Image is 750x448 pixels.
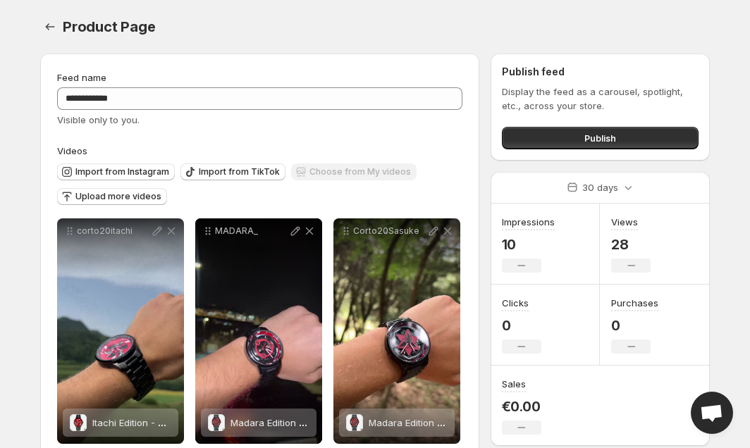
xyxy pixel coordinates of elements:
[691,392,733,434] a: Open chat
[77,225,150,237] p: corto20itachi
[230,417,361,428] span: Madara Edition - ShinraTime™
[75,166,169,178] span: Import from Instagram
[57,145,87,156] span: Videos
[502,65,699,79] h2: Publish feed
[611,236,651,253] p: 28
[57,72,106,83] span: Feed name
[611,317,658,334] p: 0
[57,188,167,205] button: Upload more videos
[502,398,541,415] p: €0.00
[346,414,363,431] img: Madara Edition - ShinraTime™
[611,296,658,310] h3: Purchases
[57,163,175,180] button: Import from Instagram
[195,218,322,444] div: MADARA_Madara Edition - ShinraTime™Madara Edition - ShinraTime™
[584,131,616,145] span: Publish
[502,377,526,391] h3: Sales
[502,215,555,229] h3: Impressions
[63,18,156,35] span: Product Page
[582,180,618,194] p: 30 days
[57,218,184,444] div: corto20itachiItachi Edition - ShinraTime™Itachi Edition - ShinraTime™
[92,417,213,428] span: Itachi Edition - ShinraTime™
[502,296,529,310] h3: Clicks
[180,163,285,180] button: Import from TikTok
[70,414,87,431] img: Itachi Edition - ShinraTime™
[40,17,60,37] button: Settings
[502,317,541,334] p: 0
[611,215,638,229] h3: Views
[353,225,426,237] p: Corto20Sasuke
[75,191,161,202] span: Upload more videos
[215,225,288,237] p: MADARA_
[208,414,225,431] img: Madara Edition - ShinraTime™
[502,236,555,253] p: 10
[333,218,460,444] div: Corto20SasukeMadara Edition - ShinraTime™Madara Edition - ShinraTime™
[199,166,280,178] span: Import from TikTok
[369,417,499,428] span: Madara Edition - ShinraTime™
[502,85,699,113] p: Display the feed as a carousel, spotlight, etc., across your store.
[502,127,699,149] button: Publish
[57,114,140,125] span: Visible only to you.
